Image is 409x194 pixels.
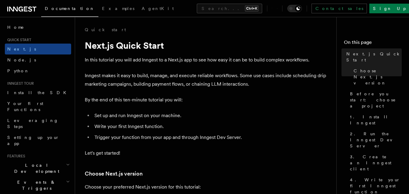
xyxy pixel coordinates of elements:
a: Documentation [41,2,98,17]
span: 2. Run the Inngest Dev Server [350,131,402,149]
span: AgentKit [142,6,174,11]
button: Events & Triggers [5,177,71,194]
a: Quick start [85,27,126,33]
a: Leveraging Steps [5,115,71,132]
span: Node.js [7,58,36,62]
a: 2. Run the Inngest Dev Server [348,128,402,151]
span: Quick start [5,38,31,42]
kbd: Ctrl+K [245,5,259,12]
span: Setting up your app [7,135,59,146]
span: Leveraging Steps [7,118,58,129]
span: Events & Triggers [5,179,66,191]
a: Contact sales [312,4,367,13]
span: Choose Next.js version [354,68,402,86]
p: Let's get started! [85,149,327,157]
button: Toggle dark mode [287,5,302,12]
a: Next.js [5,44,71,54]
span: Next.js Quick Start [346,51,402,63]
p: In this tutorial you will add Inngest to a Next.js app to see how easy it can be to build complex... [85,56,327,64]
button: Search...Ctrl+K [197,4,262,13]
a: Choose Next.js version [351,65,402,88]
a: Before you start: choose a project [348,88,402,111]
p: By the end of this ten-minute tutorial you will: [85,96,327,104]
a: Next.js Quick Start [344,48,402,65]
a: Install the SDK [5,87,71,98]
a: Node.js [5,54,71,65]
a: Home [5,22,71,33]
span: Home [7,24,24,30]
a: Your first Functions [5,98,71,115]
a: Choose Next.js version [85,169,143,178]
span: Your first Functions [7,101,43,112]
a: Examples [98,2,138,16]
h4: On this page [344,39,402,48]
a: 3. Create an Inngest client [348,151,402,174]
h1: Next.js Quick Start [85,40,327,51]
p: Choose your preferred Next.js version for this tutorial: [85,183,327,191]
a: Python [5,65,71,76]
span: Examples [102,6,134,11]
button: Local Development [5,160,71,177]
span: Local Development [5,162,66,174]
span: Before you start: choose a project [350,91,402,109]
span: 1. Install Inngest [350,114,402,126]
span: Features [5,154,25,159]
a: 1. Install Inngest [348,111,402,128]
a: Setting up your app [5,132,71,149]
span: Documentation [45,6,95,11]
a: AgentKit [138,2,177,16]
li: Trigger your function from your app and through Inngest Dev Server. [93,133,327,142]
span: 3. Create an Inngest client [350,154,402,172]
p: Inngest makes it easy to build, manage, and execute reliable workflows. Some use cases include sc... [85,71,327,88]
span: Python [7,68,29,73]
span: Inngest tour [5,81,34,86]
li: Set up and run Inngest on your machine. [93,111,327,120]
li: Write your first Inngest function. [93,122,327,131]
span: Next.js [7,47,36,51]
span: Install the SDK [7,90,70,95]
